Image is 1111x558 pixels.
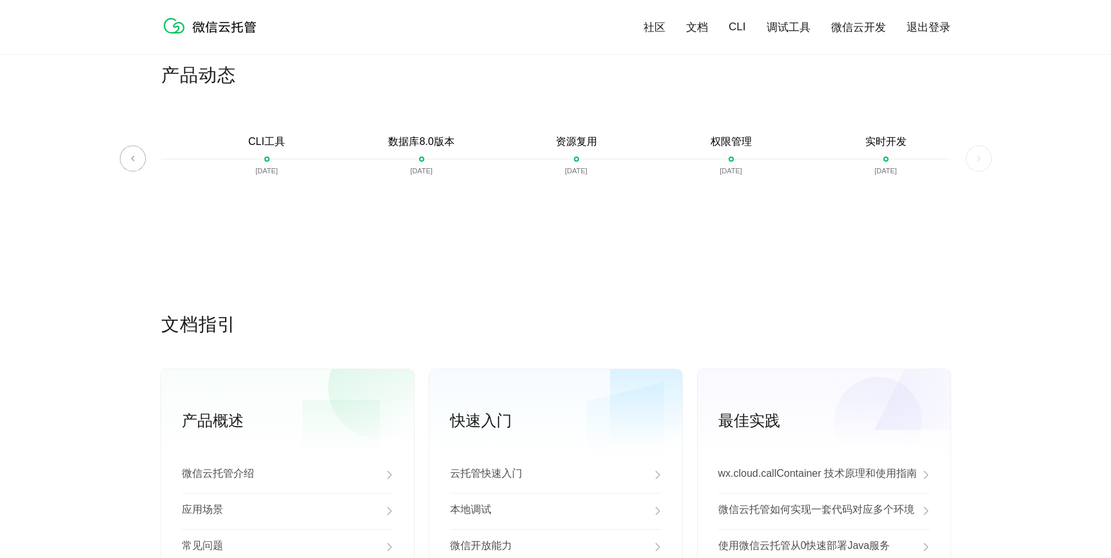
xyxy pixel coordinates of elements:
[182,539,223,555] p: 常见问题
[410,167,433,175] p: [DATE]
[907,20,950,35] a: 退出登录
[718,493,930,529] a: 微信云托管如何实现一套代码对应多个环境
[565,167,587,175] p: [DATE]
[718,410,950,431] p: 最佳实践
[255,167,278,175] p: [DATE]
[388,135,454,149] p: 数据库8.0版本
[718,467,918,483] p: wx.cloud.callContainer 技术原理和使用指南
[182,503,223,519] p: 应用场景
[831,20,886,35] a: 微信云开发
[767,20,811,35] a: 调试工具
[865,135,907,149] p: 实时开发
[644,20,665,35] a: 社区
[161,13,264,39] img: 微信云托管
[450,503,491,519] p: 本地调试
[450,410,682,431] p: 快速入门
[450,467,522,483] p: 云托管快速入门
[182,493,393,529] a: 应用场景
[718,503,914,519] p: 微信云托管如何实现一套代码对应多个环境
[556,135,597,149] p: 资源复用
[874,167,897,175] p: [DATE]
[450,539,512,555] p: 微信开放能力
[182,467,254,483] p: 微信云托管介绍
[248,135,285,149] p: CLI工具
[161,30,264,41] a: 微信云托管
[161,63,950,89] p: 产品动态
[450,457,662,493] a: 云托管快速入门
[450,493,662,529] a: 本地调试
[711,135,752,149] p: 权限管理
[729,21,745,34] a: CLI
[718,457,930,493] a: wx.cloud.callContainer 技术原理和使用指南
[686,20,708,35] a: 文档
[182,410,414,431] p: 产品概述
[718,539,890,555] p: 使用微信云托管从0快速部署Java服务
[161,313,950,338] p: 文档指引
[182,457,393,493] a: 微信云托管介绍
[720,167,742,175] p: [DATE]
